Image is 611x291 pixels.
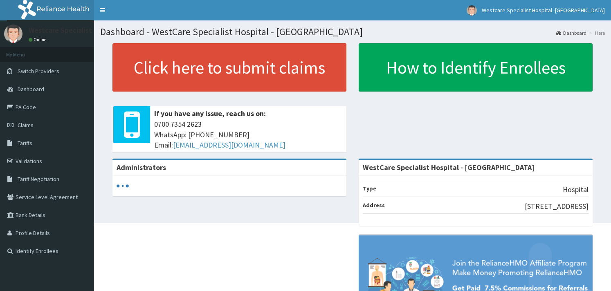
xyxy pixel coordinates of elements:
a: Click here to submit claims [112,43,346,92]
p: Westcare Specialist Hospital -[GEOGRAPHIC_DATA] [29,27,192,34]
a: Dashboard [556,29,586,36]
b: Administrators [117,163,166,172]
svg: audio-loading [117,180,129,192]
a: [EMAIL_ADDRESS][DOMAIN_NAME] [173,140,285,150]
span: Switch Providers [18,67,59,75]
p: [STREET_ADDRESS] [525,201,589,212]
span: Tariff Negotiation [18,175,59,183]
b: Type [363,185,376,192]
img: User Image [4,25,22,43]
span: Tariffs [18,139,32,147]
a: Online [29,37,48,43]
span: 0700 7354 2623 WhatsApp: [PHONE_NUMBER] Email: [154,119,342,150]
strong: WestCare Specialist Hospital - [GEOGRAPHIC_DATA] [363,163,535,172]
span: Dashboard [18,85,44,93]
li: Here [587,29,605,36]
a: How to Identify Enrollees [359,43,593,92]
p: Hospital [563,184,589,195]
b: If you have any issue, reach us on: [154,109,266,118]
span: Claims [18,121,34,129]
span: Westcare Specialist Hospital -[GEOGRAPHIC_DATA] [482,7,605,14]
img: User Image [467,5,477,16]
h1: Dashboard - WestCare Specialist Hospital - [GEOGRAPHIC_DATA] [100,27,605,37]
b: Address [363,201,385,209]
